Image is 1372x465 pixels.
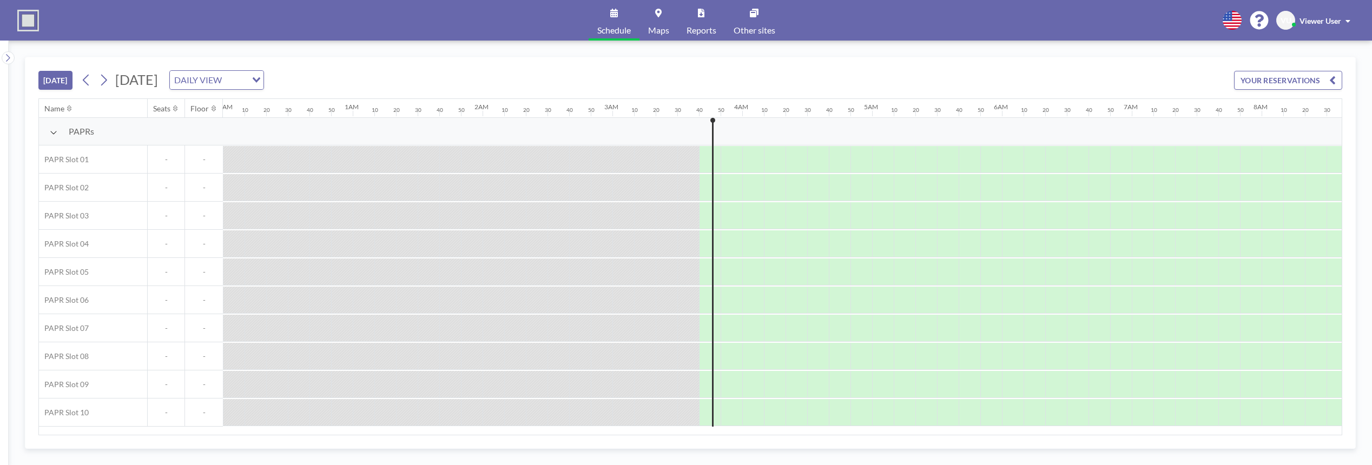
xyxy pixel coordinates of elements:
div: 10 [502,107,508,114]
span: - [148,267,184,277]
div: 40 [696,107,703,114]
span: - [148,408,184,417]
span: - [148,211,184,221]
div: Seats [153,104,170,114]
div: 40 [956,107,962,114]
div: 4AM [734,103,748,111]
div: 30 [1194,107,1200,114]
div: 30 [415,107,421,114]
span: - [185,155,223,164]
div: 30 [1324,107,1330,114]
span: - [148,155,184,164]
span: - [185,211,223,221]
span: - [148,183,184,192]
span: PAPR Slot 06 [39,295,89,305]
span: Reports [687,26,716,35]
div: 2AM [474,103,489,111]
div: 20 [1302,107,1309,114]
span: PAPR Slot 05 [39,267,89,277]
span: - [148,239,184,249]
div: 10 [1281,107,1287,114]
input: Search for option [225,73,246,87]
span: - [148,323,184,333]
div: 1AM [345,103,359,111]
span: PAPR Slot 01 [39,155,89,164]
div: 50 [978,107,984,114]
div: 12AM [215,103,233,111]
div: 50 [1107,107,1114,114]
span: PAPR Slot 03 [39,211,89,221]
div: 40 [566,107,573,114]
span: PAPR Slot 04 [39,239,89,249]
span: Schedule [597,26,631,35]
div: 40 [1216,107,1222,114]
div: 30 [675,107,681,114]
div: Floor [190,104,209,114]
button: [DATE] [38,71,72,90]
span: - [185,408,223,417]
div: 20 [653,107,659,114]
span: - [148,380,184,389]
div: 50 [718,107,724,114]
span: DAILY VIEW [172,73,224,87]
div: 30 [285,107,292,114]
span: - [185,267,223,277]
div: 20 [523,107,530,114]
div: 20 [1043,107,1049,114]
div: 3AM [604,103,618,111]
div: 10 [1021,107,1027,114]
div: 20 [1172,107,1179,114]
div: 10 [891,107,898,114]
span: Maps [648,26,669,35]
span: - [185,351,223,361]
div: 20 [263,107,270,114]
div: 6AM [994,103,1008,111]
span: - [148,295,184,305]
div: Search for option [170,71,263,89]
span: - [185,183,223,192]
span: - [185,323,223,333]
div: 50 [1237,107,1244,114]
div: 10 [631,107,638,114]
span: PAPR Slot 10 [39,408,89,417]
span: PAPR Slot 08 [39,351,89,361]
span: - [185,380,223,389]
span: [DATE] [115,71,158,88]
div: 30 [934,107,941,114]
div: 10 [761,107,768,114]
span: - [185,239,223,249]
div: 40 [307,107,313,114]
span: VU [1281,16,1291,25]
div: Name [44,104,64,114]
div: 50 [588,107,595,114]
div: 20 [783,107,789,114]
div: 7AM [1124,103,1138,111]
span: PAPR Slot 07 [39,323,89,333]
span: - [148,351,184,361]
div: 10 [372,107,378,114]
div: 30 [545,107,551,114]
button: YOUR RESERVATIONS [1234,71,1342,90]
div: 50 [328,107,335,114]
div: 40 [437,107,443,114]
span: PAPRs [69,126,94,137]
span: PAPR Slot 02 [39,183,89,192]
span: Viewer User [1300,16,1341,25]
div: 8AM [1254,103,1268,111]
span: - [185,295,223,305]
div: 50 [848,107,854,114]
div: 20 [913,107,919,114]
div: 10 [1151,107,1157,114]
div: 5AM [864,103,878,111]
img: organization-logo [17,10,39,31]
span: PAPR Slot 09 [39,380,89,389]
div: 40 [1086,107,1092,114]
div: 10 [242,107,248,114]
div: 30 [1064,107,1071,114]
div: 50 [458,107,465,114]
div: 40 [826,107,833,114]
div: 20 [393,107,400,114]
span: Other sites [734,26,775,35]
div: 30 [804,107,811,114]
